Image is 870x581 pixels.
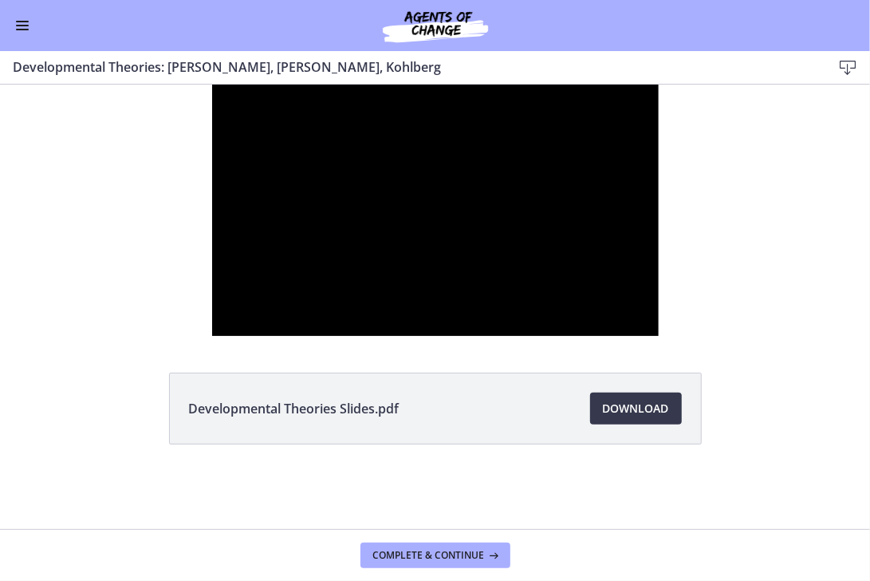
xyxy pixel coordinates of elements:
span: Download [603,399,669,418]
button: Complete & continue [360,543,510,568]
span: Developmental Theories Slides.pdf [189,399,400,418]
span: Complete & continue [373,549,485,562]
button: Enable menu [13,16,32,35]
img: Agents of Change [340,6,531,45]
a: Download [590,393,682,425]
h3: Developmental Theories: [PERSON_NAME], [PERSON_NAME], Kohlberg [13,57,806,77]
